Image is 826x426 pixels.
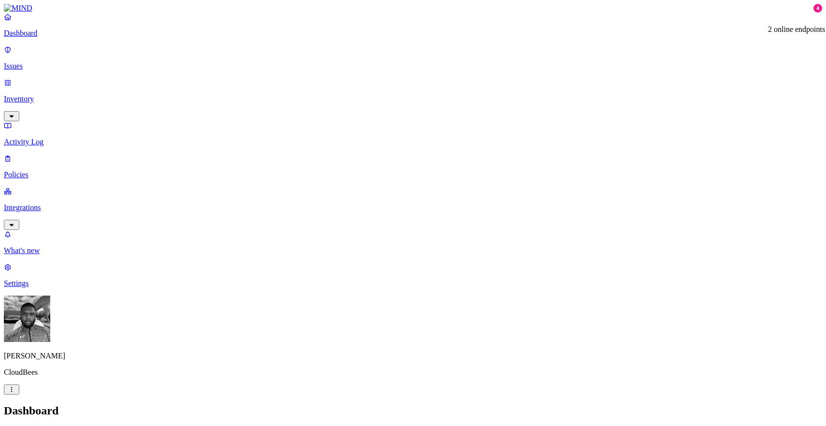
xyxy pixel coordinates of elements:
p: Inventory [4,95,822,103]
a: What's new [4,230,822,255]
div: 2 online endpoints [768,25,825,34]
a: Integrations [4,187,822,228]
p: [PERSON_NAME] [4,352,822,360]
p: Settings [4,279,822,288]
p: CloudBees [4,368,822,377]
a: Settings [4,263,822,288]
a: Activity Log [4,121,822,146]
img: MIND [4,4,32,13]
p: Policies [4,170,822,179]
a: Inventory [4,78,822,120]
p: Activity Log [4,138,822,146]
p: What's new [4,246,822,255]
a: Policies [4,154,822,179]
a: Dashboard [4,13,822,38]
a: Issues [4,45,822,71]
p: Issues [4,62,822,71]
a: MIND [4,4,822,13]
h2: Dashboard [4,404,822,417]
p: Dashboard [4,29,822,38]
img: Cameron White [4,296,50,342]
p: Integrations [4,203,822,212]
div: 4 [813,4,822,13]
